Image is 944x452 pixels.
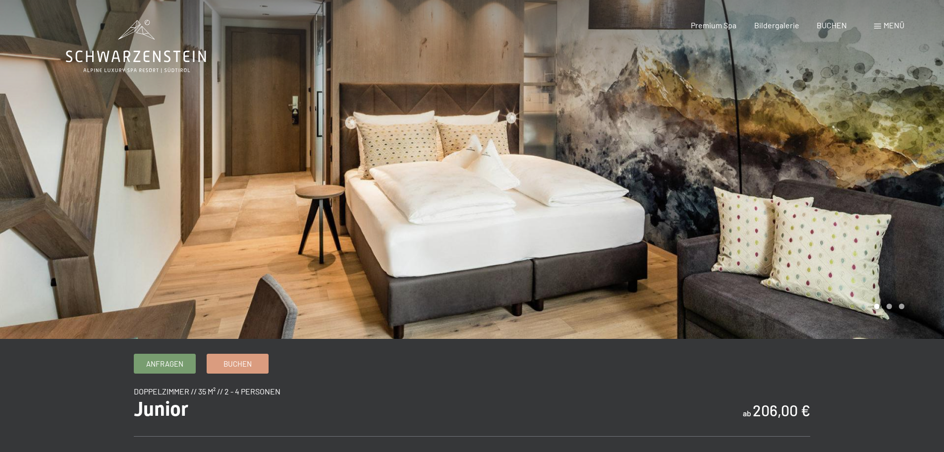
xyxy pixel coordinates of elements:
span: Doppelzimmer // 35 m² // 2 - 4 Personen [134,387,280,396]
a: Bildergalerie [754,20,799,30]
span: Anfragen [146,359,183,369]
a: Buchen [207,354,268,373]
b: 206,00 € [753,401,810,419]
span: Buchen [223,359,252,369]
span: Menü [884,20,904,30]
span: Junior [134,397,188,421]
a: Anfragen [134,354,195,373]
a: Premium Spa [691,20,736,30]
a: BUCHEN [817,20,847,30]
span: ab [743,408,751,418]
